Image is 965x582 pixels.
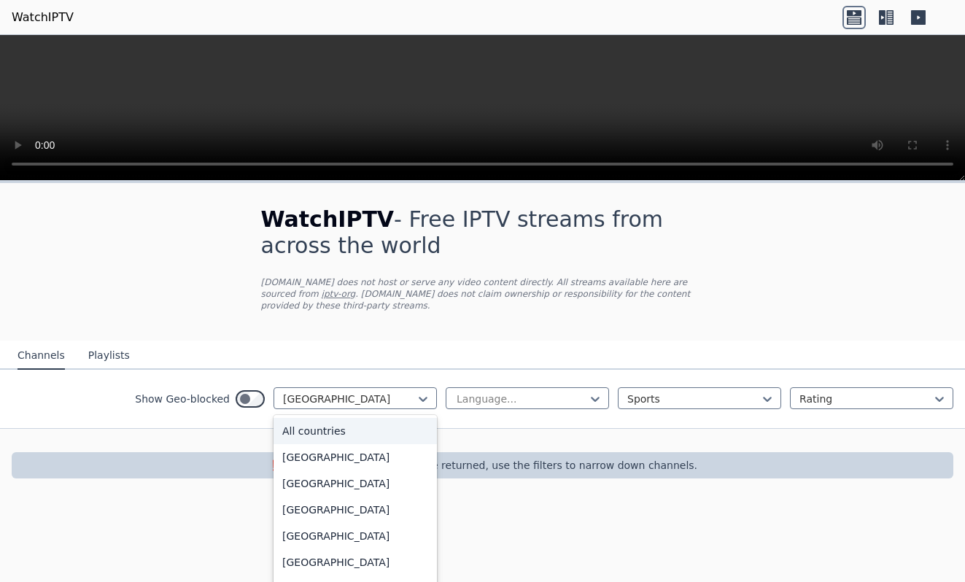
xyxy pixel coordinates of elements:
[135,392,230,406] label: Show Geo-blocked
[274,549,437,575] div: [GEOGRAPHIC_DATA]
[322,289,356,299] a: iptv-org
[274,444,437,470] div: [GEOGRAPHIC_DATA]
[274,418,437,444] div: All countries
[261,206,705,259] h1: - Free IPTV streams from across the world
[12,9,74,26] a: WatchIPTV
[88,342,130,370] button: Playlists
[18,458,947,473] p: ❗️Only the first 250 channels are returned, use the filters to narrow down channels.
[274,470,437,497] div: [GEOGRAPHIC_DATA]
[274,523,437,549] div: [GEOGRAPHIC_DATA]
[261,206,395,232] span: WatchIPTV
[274,497,437,523] div: [GEOGRAPHIC_DATA]
[18,342,65,370] button: Channels
[261,276,705,311] p: [DOMAIN_NAME] does not host or serve any video content directly. All streams available here are s...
